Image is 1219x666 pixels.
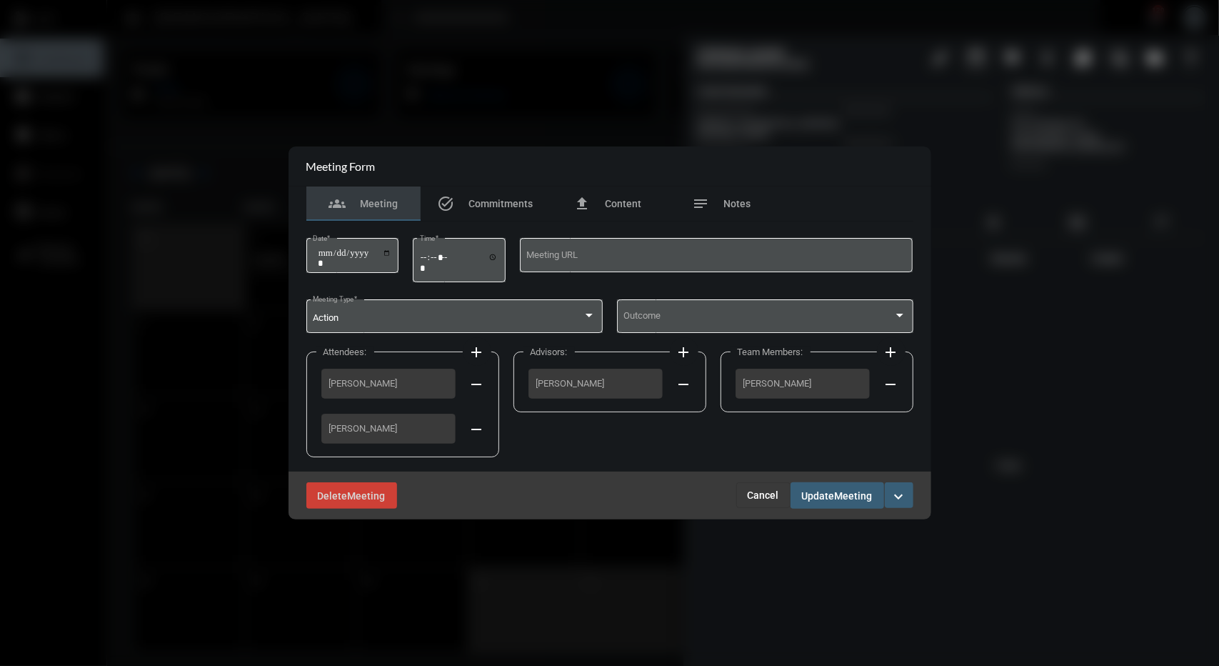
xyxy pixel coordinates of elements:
[802,490,835,502] span: Update
[883,376,900,393] mat-icon: remove
[573,195,591,212] mat-icon: file_upload
[468,376,486,393] mat-icon: remove
[891,488,908,505] mat-icon: expand_more
[676,344,693,361] mat-icon: add
[318,490,348,502] span: Delete
[438,195,455,212] mat-icon: task_alt
[743,378,862,389] span: [PERSON_NAME]
[724,198,751,209] span: Notes
[605,198,641,209] span: Content
[791,482,884,509] button: UpdateMeeting
[731,347,811,357] label: Team Members:
[329,423,448,434] span: [PERSON_NAME]
[883,344,900,361] mat-icon: add
[328,195,346,212] mat-icon: groups
[313,312,338,323] span: Action
[468,421,486,438] mat-icon: remove
[316,347,374,357] label: Attendees:
[835,490,873,502] span: Meeting
[360,198,398,209] span: Meeting
[676,376,693,393] mat-icon: remove
[523,347,575,357] label: Advisors:
[306,159,376,173] h2: Meeting Form
[469,198,533,209] span: Commitments
[748,489,779,501] span: Cancel
[693,195,710,212] mat-icon: notes
[329,378,448,389] span: [PERSON_NAME]
[348,490,386,502] span: Meeting
[536,378,655,389] span: [PERSON_NAME]
[306,482,397,509] button: DeleteMeeting
[736,482,791,508] button: Cancel
[468,344,486,361] mat-icon: add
